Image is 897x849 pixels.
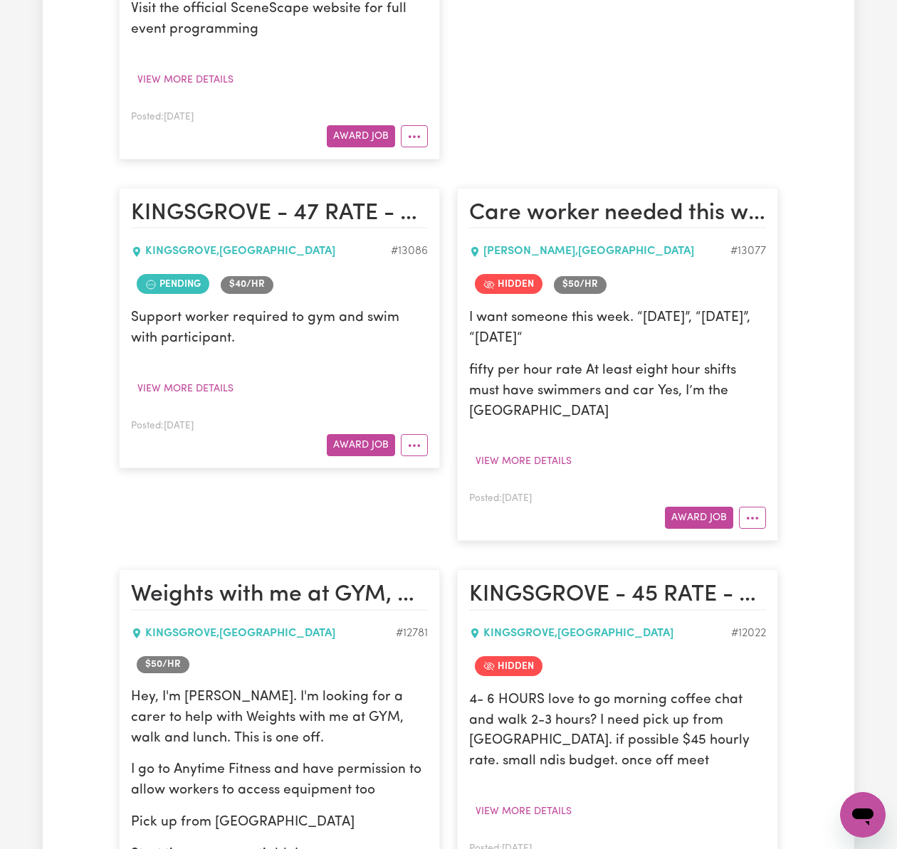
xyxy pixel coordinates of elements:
[131,243,391,260] div: KINGSGROVE , [GEOGRAPHIC_DATA]
[137,274,209,294] span: Job contract pending review by care worker
[391,243,428,260] div: Job ID #13086
[469,243,730,260] div: [PERSON_NAME] , [GEOGRAPHIC_DATA]
[731,625,766,642] div: Job ID #12022
[327,434,395,456] button: Award Job
[131,112,194,122] span: Posted: [DATE]
[665,507,733,529] button: Award Job
[840,792,886,838] iframe: Button to launch messaging window
[131,581,428,610] h2: Weights with me at GYM, walk and lunch
[475,656,542,676] span: Job is hidden
[131,421,194,431] span: Posted: [DATE]
[469,581,766,610] h2: KINGSGROVE - 45 RATE - GYM BUDDY - TUESDAY 27TH
[469,690,766,772] p: 4- 6 HOURS love to go morning coffee chat and walk 2-3 hours? I need pick up from [GEOGRAPHIC_DAT...
[469,450,578,473] button: View more details
[469,308,766,349] p: I want someone this week. “[DATE]”, “[DATE]”, “[DATE]“
[739,507,766,529] button: More options
[475,274,542,294] span: Job is hidden
[554,276,607,293] span: Job rate per hour
[401,125,428,147] button: More options
[131,69,240,91] button: View more details
[401,434,428,456] button: More options
[469,494,532,503] span: Posted: [DATE]
[221,276,273,293] span: Job rate per hour
[137,656,189,673] span: Job rate per hour
[131,813,428,833] p: Pick up from [GEOGRAPHIC_DATA]
[131,378,240,400] button: View more details
[131,625,396,642] div: KINGSGROVE , [GEOGRAPHIC_DATA]
[396,625,428,642] div: Job ID #12781
[131,687,428,749] p: Hey, I'm [PERSON_NAME]. I'm looking for a carer to help with Weights with me at GYM, walk and lun...
[131,760,428,801] p: I go to Anytime Fitness and have permission to allow workers to access equipment too
[469,801,578,823] button: View more details
[131,200,428,228] h2: KINGSGROVE - 47 RATE - GYM/SAUNA BUDDY
[469,625,731,642] div: KINGSGROVE , [GEOGRAPHIC_DATA]
[730,243,766,260] div: Job ID #13077
[469,200,766,228] h2: Care worker needed this week
[327,125,395,147] button: Award Job
[469,361,766,422] p: fifty per hour rate At least eight hour shifts must have swimmers and car Yes, I’m the [GEOGRAPHI...
[131,308,428,349] p: Support worker required to gym and swim with participant.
